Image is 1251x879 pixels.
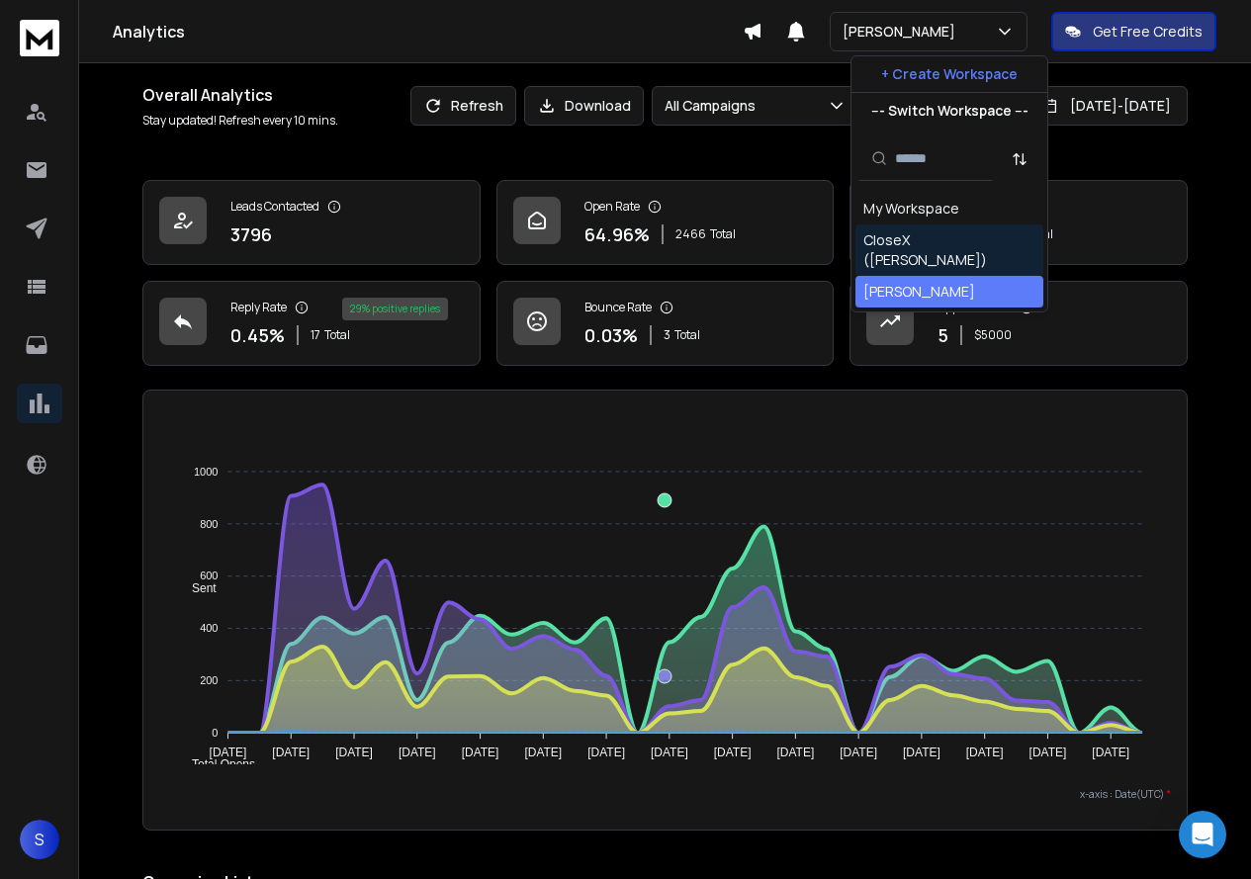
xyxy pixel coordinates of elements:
[841,746,878,759] tspan: [DATE]
[342,298,448,320] div: 29 % positive replies
[113,20,743,44] h1: Analytics
[20,820,59,859] button: S
[311,327,320,343] span: 17
[903,746,940,759] tspan: [DATE]
[213,727,219,739] tspan: 0
[1000,139,1039,179] button: Sort by Sort A-Z
[177,757,255,771] span: Total Opens
[871,101,1028,121] p: --- Switch Workspace ---
[20,20,59,56] img: logo
[674,327,700,343] span: Total
[1051,12,1216,51] button: Get Free Credits
[142,113,338,129] p: Stay updated! Refresh every 10 mins.
[399,746,436,759] tspan: [DATE]
[588,746,626,759] tspan: [DATE]
[675,226,706,242] span: 2466
[273,746,311,759] tspan: [DATE]
[159,787,1171,802] p: x-axis : Date(UTC)
[525,746,563,759] tspan: [DATE]
[584,199,640,215] p: Open Rate
[966,746,1004,759] tspan: [DATE]
[584,220,650,248] p: 64.96 %
[230,321,285,349] p: 0.45 %
[142,83,338,107] h1: Overall Analytics
[194,466,218,478] tspan: 1000
[336,746,374,759] tspan: [DATE]
[524,86,644,126] button: Download
[230,199,319,215] p: Leads Contacted
[1029,746,1067,759] tspan: [DATE]
[451,96,503,116] p: Refresh
[142,180,481,265] a: Leads Contacted3796
[462,746,499,759] tspan: [DATE]
[142,281,481,366] a: Reply Rate0.45%17Total29% positive replies
[849,281,1188,366] a: Opportunities5$5000
[881,64,1018,84] p: + Create Workspace
[177,581,217,595] span: Sent
[230,220,272,248] p: 3796
[863,230,1035,270] div: CloseX ([PERSON_NAME])
[201,518,219,530] tspan: 800
[210,746,247,759] tspan: [DATE]
[201,622,219,634] tspan: 400
[201,674,219,686] tspan: 200
[974,327,1012,343] p: $ 5000
[843,22,963,42] p: [PERSON_NAME]
[410,86,516,126] button: Refresh
[664,327,670,343] span: 3
[584,321,638,349] p: 0.03 %
[1093,22,1203,42] p: Get Free Credits
[1024,86,1188,126] button: [DATE]-[DATE]
[651,746,688,759] tspan: [DATE]
[496,281,835,366] a: Bounce Rate0.03%3Total
[851,56,1047,92] button: + Create Workspace
[1179,811,1226,858] div: Open Intercom Messenger
[710,226,736,242] span: Total
[1093,746,1130,759] tspan: [DATE]
[496,180,835,265] a: Open Rate64.96%2466Total
[584,300,652,315] p: Bounce Rate
[324,327,350,343] span: Total
[230,300,287,315] p: Reply Rate
[665,96,763,116] p: All Campaigns
[938,321,948,349] p: 5
[565,96,631,116] p: Download
[201,570,219,581] tspan: 600
[714,746,752,759] tspan: [DATE]
[777,746,815,759] tspan: [DATE]
[863,282,975,302] div: [PERSON_NAME]
[863,199,959,219] div: My Workspace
